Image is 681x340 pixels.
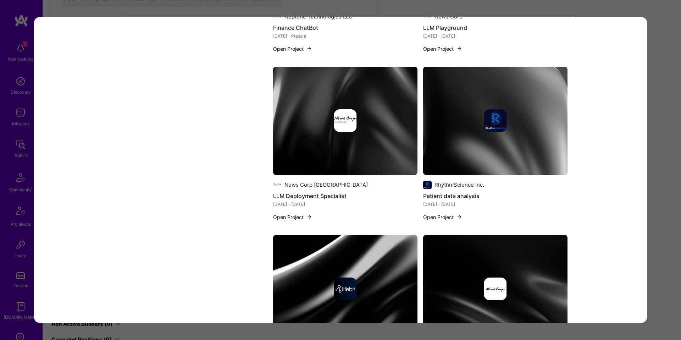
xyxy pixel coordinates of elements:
[484,109,507,132] img: Company logo
[423,191,567,201] h4: Patient data analysis
[423,45,462,53] button: Open Project
[273,45,312,53] button: Open Project
[284,181,368,188] div: News Corp [GEOGRAPHIC_DATA]
[273,213,312,221] button: Open Project
[423,213,462,221] button: Open Project
[334,109,357,132] img: Company logo
[34,17,647,323] div: modal
[306,46,312,51] img: arrow-right
[434,181,484,188] div: RhythmScience Inc.
[273,201,417,208] div: [DATE] - [DATE]
[334,278,357,301] img: Company logo
[273,32,417,40] div: [DATE] - Present
[423,67,567,175] img: cover
[273,67,417,175] img: cover
[423,201,567,208] div: [DATE] - [DATE]
[273,191,417,201] h4: LLM Deployment Specialist
[456,46,462,51] img: arrow-right
[456,214,462,220] img: arrow-right
[273,181,282,189] img: Company logo
[423,23,567,32] h4: LLM Playground
[484,278,507,301] img: Company logo
[273,23,417,32] h4: Finance ChatBot
[423,32,567,40] div: [DATE] - [DATE]
[306,214,312,220] img: arrow-right
[423,181,432,189] img: Company logo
